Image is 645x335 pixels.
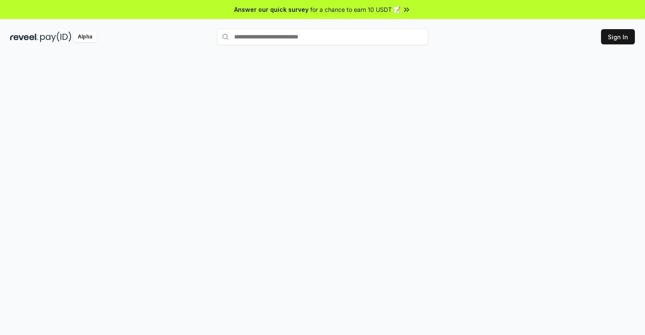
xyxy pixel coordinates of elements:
[73,32,97,42] div: Alpha
[234,5,309,14] span: Answer our quick survey
[40,32,71,42] img: pay_id
[310,5,401,14] span: for a chance to earn 10 USDT 📝
[10,32,38,42] img: reveel_dark
[601,29,635,44] button: Sign In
